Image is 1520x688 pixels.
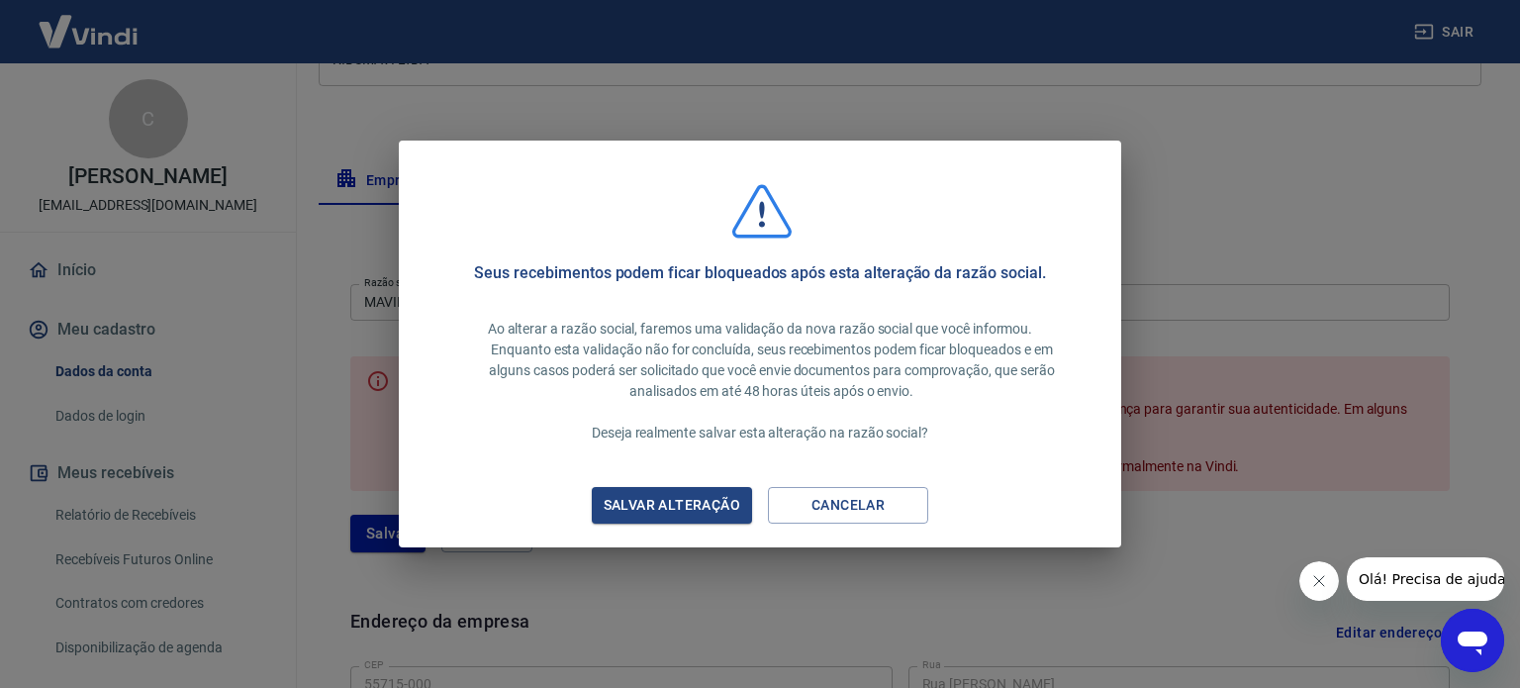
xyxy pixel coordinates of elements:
span: Olá! Precisa de ajuda? [12,14,166,30]
iframe: Fechar mensagem [1299,561,1339,601]
iframe: Mensagem da empresa [1347,557,1504,601]
button: Cancelar [768,487,928,524]
h5: Seus recebimentos podem ficar bloqueados após esta alteração da razão social. [474,263,1045,283]
iframe: Botão para abrir a janela de mensagens [1441,609,1504,672]
div: Salvar alteração [580,493,764,518]
p: Ao alterar a razão social, faremos uma validação da nova razão social que você informou. Enquanto... [465,319,1054,443]
button: Salvar alteração [592,487,752,524]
